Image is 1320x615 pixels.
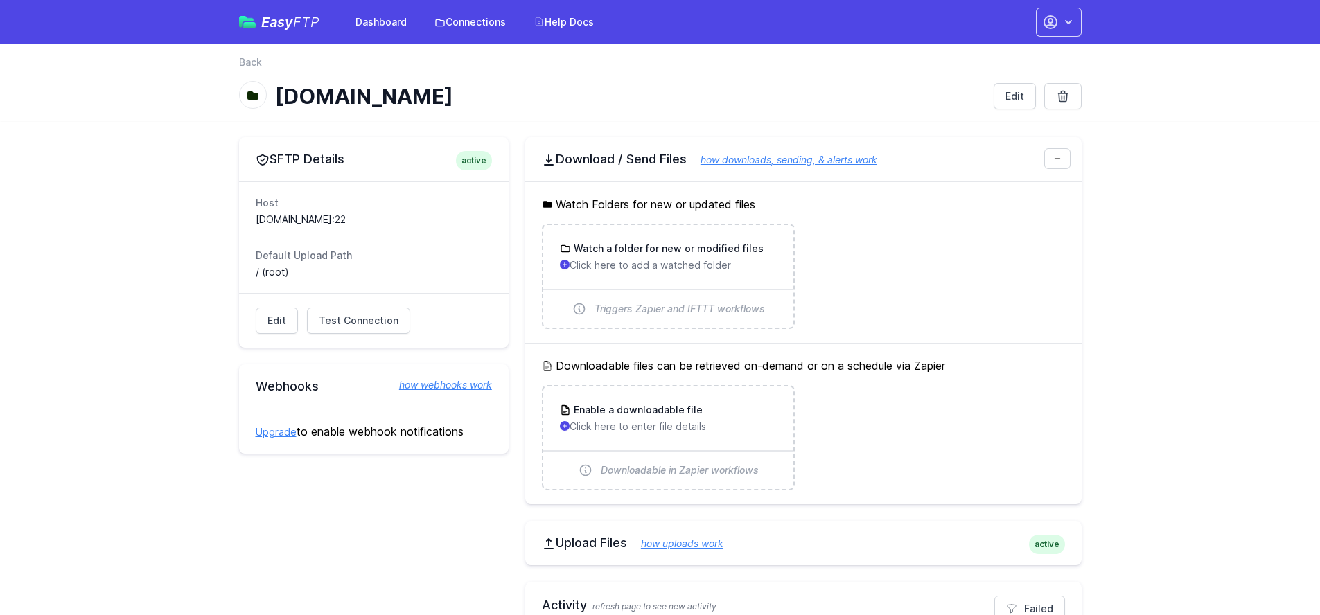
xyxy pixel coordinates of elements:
h2: SFTP Details [256,151,492,168]
h2: Webhooks [256,378,492,395]
dd: [DOMAIN_NAME]:22 [256,213,492,226]
dd: / (root) [256,265,492,279]
span: Triggers Zapier and IFTTT workflows [595,302,765,316]
h5: Downloadable files can be retrieved on-demand or on a schedule via Zapier [542,357,1065,374]
a: Connections [426,10,514,35]
span: FTP [293,14,319,30]
a: Edit [994,83,1036,109]
p: Click here to add a watched folder [560,258,777,272]
span: Downloadable in Zapier workflows [601,463,759,477]
a: Back [239,55,262,69]
a: how downloads, sending, & alerts work [687,154,877,166]
span: active [1029,535,1065,554]
a: Dashboard [347,10,415,35]
a: how webhooks work [385,378,492,392]
h2: Download / Send Files [542,151,1065,168]
a: Test Connection [307,307,410,334]
span: refresh page to see new activity [592,601,716,612]
img: easyftp_logo.png [239,16,256,28]
a: Edit [256,307,298,334]
h1: [DOMAIN_NAME] [275,84,983,109]
nav: Breadcrumb [239,55,1082,78]
h3: Watch a folder for new or modified files [571,242,764,256]
span: Easy [261,15,319,29]
h2: Upload Files [542,535,1065,551]
h5: Watch Folders for new or updated files [542,196,1065,213]
h3: Enable a downloadable file [571,403,703,417]
span: active [456,151,492,170]
a: Enable a downloadable file Click here to enter file details Downloadable in Zapier workflows [543,386,793,489]
a: EasyFTP [239,15,319,29]
a: Upgrade [256,426,297,438]
div: to enable webhook notifications [239,409,509,454]
h2: Activity [542,596,1065,615]
a: Help Docs [525,10,602,35]
a: Watch a folder for new or modified files Click here to add a watched folder Triggers Zapier and I... [543,225,793,328]
dt: Default Upload Path [256,249,492,262]
a: how uploads work [627,537,723,549]
dt: Host [256,196,492,210]
span: Test Connection [319,314,398,328]
p: Click here to enter file details [560,420,777,434]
